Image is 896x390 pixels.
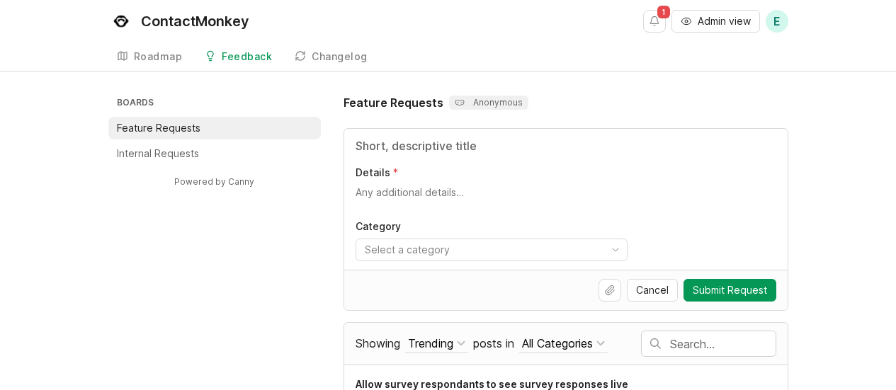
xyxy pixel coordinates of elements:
span: Showing [356,336,400,350]
a: Feedback [196,42,280,71]
h1: Feature Requests [344,94,443,111]
a: Feature Requests [108,117,321,139]
button: Admin view [671,10,760,33]
img: ContactMonkey logo [108,8,134,34]
span: Cancel [636,283,669,297]
span: Admin view [698,14,751,28]
label: Category [356,219,776,233]
div: ContactMonkey [141,14,249,28]
button: Submit Request [684,279,776,302]
div: Feedback [222,52,272,62]
span: E [773,13,781,30]
button: Upload file [599,279,621,302]
button: E [766,10,788,33]
button: Cancel [627,279,678,302]
input: Search… [670,336,776,352]
button: Notifications [643,10,666,33]
a: Changelog [286,42,376,71]
h3: Boards [114,94,321,114]
div: Changelog [312,52,368,62]
span: 1 [657,6,670,18]
a: Internal Requests [108,142,321,165]
button: Showing [405,334,468,353]
div: Trending [408,335,453,351]
span: Allow survey respondants to see survey responses live [356,378,628,390]
a: Powered by Canny [172,173,256,190]
p: Anonymous [455,97,523,108]
span: Submit Request [693,283,767,297]
div: All Categories [522,335,593,351]
input: Title [356,137,776,154]
button: posts in [519,334,608,353]
p: Details [356,166,390,180]
span: posts in [473,336,514,350]
p: Feature Requests [117,121,200,135]
textarea: Details [356,185,776,214]
div: Select a category [365,242,450,258]
a: Roadmap [108,42,191,71]
div: Roadmap [134,52,183,62]
p: Internal Requests [117,147,199,161]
